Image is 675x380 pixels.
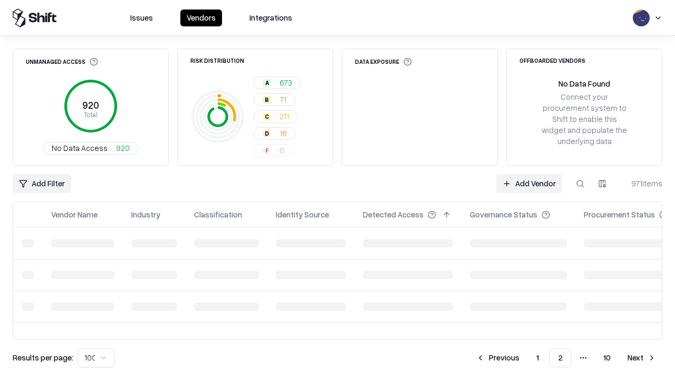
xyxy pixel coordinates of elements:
[180,9,222,26] button: Vendors
[116,142,130,154] span: 920
[279,94,286,105] span: 71
[276,209,329,220] div: Identity Source
[496,174,562,193] a: Add Vendor
[124,9,159,26] button: Issues
[243,9,298,26] button: Integrations
[43,142,139,155] button: No Data Access920
[254,110,298,123] button: C211
[528,348,547,367] button: 1
[620,178,662,189] div: 971 items
[131,209,160,220] div: Industry
[254,77,301,89] button: A673
[263,96,271,104] div: B
[279,111,289,122] span: 211
[51,209,98,220] div: Vendor Name
[470,348,662,367] nav: pagination
[595,348,619,367] button: 10
[194,209,242,220] div: Classification
[263,129,271,138] div: D
[541,91,628,147] div: Connect your procurement system to Shift to enable this widget and populate the underlying data
[363,209,423,220] div: Detected Access
[558,78,610,89] div: No Data Found
[84,110,98,119] tspan: Total
[254,93,295,106] button: B71
[584,209,655,220] div: Procurement Status
[621,348,662,367] button: Next
[190,58,244,63] div: Risk Distribution
[13,352,73,363] p: Results per page:
[13,174,71,193] button: Add Filter
[279,128,287,139] span: 16
[82,99,99,111] tspan: 920
[254,127,296,140] button: D16
[52,142,108,154] span: No Data Access
[470,209,537,220] div: Governance Status
[355,58,412,66] div: Data Exposure
[279,77,292,88] span: 673
[470,348,526,367] button: Previous
[519,58,585,63] div: Offboarded Vendors
[549,348,572,367] button: 2
[263,112,271,121] div: C
[263,79,271,87] div: A
[26,58,98,66] div: Unmanaged Access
